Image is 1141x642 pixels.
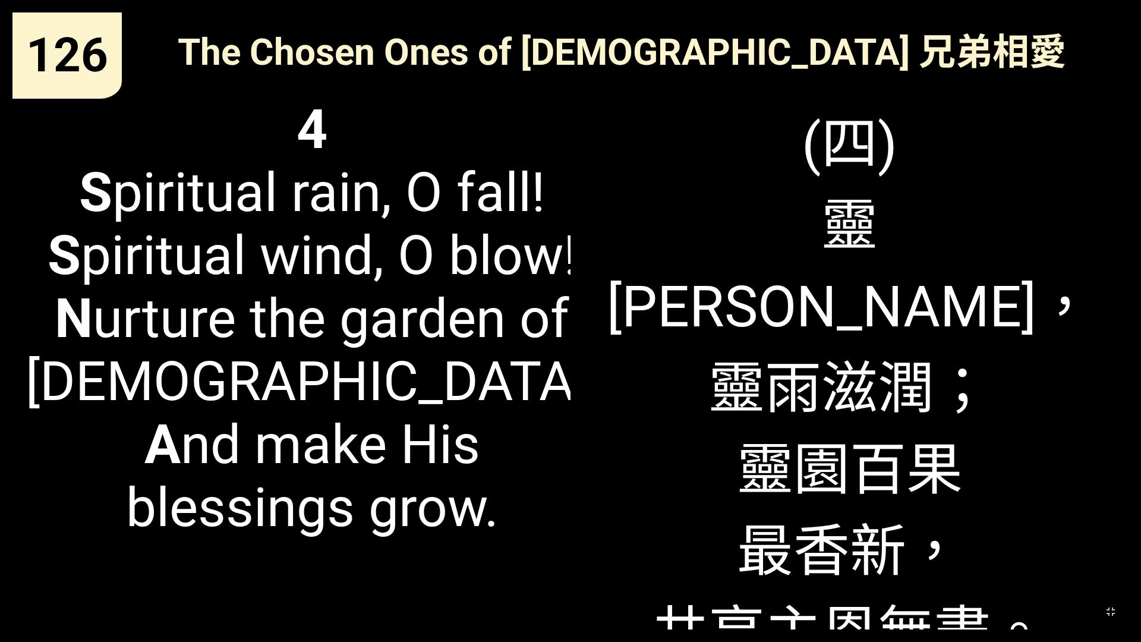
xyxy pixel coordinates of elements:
[55,287,93,350] b: N
[178,22,1066,75] span: The Chosen Ones of [DEMOGRAPHIC_DATA] 兄弟相愛
[26,98,599,539] span: piritual rain, O fall! piritual wind, O blow! urture the garden of [DEMOGRAPHIC_DATA], nd make Hi...
[48,224,81,287] b: S
[26,27,108,83] span: 126
[79,161,112,224] b: S
[144,413,181,476] b: A
[297,98,327,161] b: 4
